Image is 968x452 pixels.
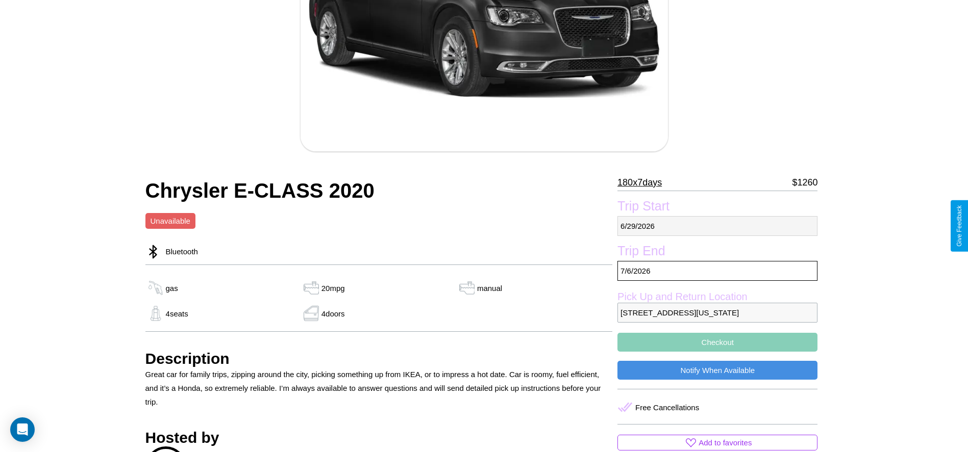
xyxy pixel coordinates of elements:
p: Add to favorites [699,436,752,449]
img: gas [301,280,321,296]
img: gas [145,280,166,296]
p: 7 / 6 / 2026 [617,261,817,281]
img: gas [457,280,477,296]
img: gas [145,306,166,321]
p: Bluetooth [161,245,198,258]
p: Great car for family trips, zipping around the city, picking something up from IKEA, or to impres... [145,367,613,409]
p: gas [166,281,178,295]
p: 180 x 7 days [617,174,662,191]
label: Pick Up and Return Location [617,291,817,303]
p: 20 mpg [321,281,345,295]
h3: Hosted by [145,429,613,446]
button: Notify When Available [617,361,817,380]
p: Unavailable [151,214,190,228]
h2: Chrysler E-CLASS 2020 [145,179,613,202]
p: Free Cancellations [635,401,699,414]
button: Add to favorites [617,435,817,450]
button: Checkout [617,333,817,352]
h3: Description [145,350,613,367]
p: 4 seats [166,307,188,321]
p: 6 / 29 / 2026 [617,216,817,236]
p: [STREET_ADDRESS][US_STATE] [617,303,817,323]
div: Give Feedback [956,205,963,247]
img: gas [301,306,321,321]
label: Trip End [617,244,817,261]
label: Trip Start [617,199,817,216]
div: Open Intercom Messenger [10,417,35,442]
p: manual [477,281,502,295]
p: $ 1260 [792,174,817,191]
p: 4 doors [321,307,345,321]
